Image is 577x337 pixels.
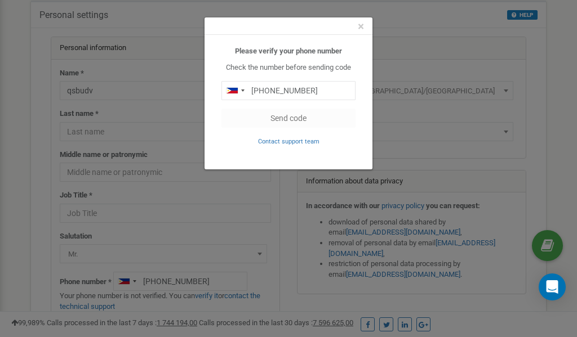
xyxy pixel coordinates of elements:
[221,81,356,100] input: 0905 123 4567
[258,138,319,145] small: Contact support team
[358,21,364,33] button: Close
[539,273,566,300] div: Open Intercom Messenger
[235,47,342,55] b: Please verify your phone number
[258,137,319,145] a: Contact support team
[221,62,356,73] p: Check the number before sending code
[358,20,364,33] span: ×
[221,109,356,128] button: Send code
[222,82,248,100] div: Telephone country code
